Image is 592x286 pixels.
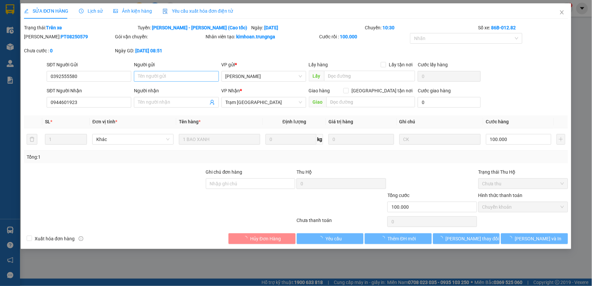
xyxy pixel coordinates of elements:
[328,119,353,124] span: Giá trị hàng
[515,235,562,242] span: [PERSON_NAME] và In
[179,134,260,145] input: VD: Bàn, Ghế
[324,71,415,81] input: Dọc đường
[47,87,131,94] div: SĐT Người Nhận
[365,233,432,244] button: Thêm ĐH mới
[45,119,50,124] span: SL
[478,193,523,198] label: Hình thức thanh toán
[553,3,571,22] button: Close
[388,235,416,242] span: Thêm ĐH mới
[222,88,240,93] span: VP Nhận
[309,62,328,67] span: Lấy hàng
[24,8,68,14] span: SỬA ĐƠN HÀNG
[433,233,500,244] button: [PERSON_NAME] thay đổi
[397,115,483,128] th: Ghi chú
[179,119,201,124] span: Tên hàng
[482,179,564,189] span: Chưa thu
[163,8,233,14] span: Yêu cầu xuất hóa đơn điện tử
[325,235,342,242] span: Yêu cầu
[23,24,137,31] div: Trạng thái:
[61,34,88,39] b: PT08250579
[229,233,296,244] button: Hủy Đơn Hàng
[557,134,565,145] button: plus
[206,33,318,40] div: Nhân viên tạo:
[24,33,114,40] div: [PERSON_NAME]:
[226,71,302,81] span: Phan Thiết
[399,134,481,145] input: Ghi Chú
[382,25,394,30] b: 10:30
[210,100,215,105] span: user-add
[349,87,415,94] span: [GEOGRAPHIC_DATA] tận nơi
[296,217,387,228] div: Chưa thanh toán
[364,24,478,31] div: Chuyến:
[309,88,330,93] span: Giao hàng
[137,24,251,31] div: Tuyến:
[296,169,312,175] span: Thu Hộ
[46,25,62,30] b: Trên xe
[508,236,515,241] span: loading
[27,134,37,145] button: delete
[79,236,83,241] span: info-circle
[226,97,302,107] span: Trạm Sài Gòn
[79,9,84,13] span: clock-circle
[438,236,446,241] span: loading
[328,134,394,145] input: 0
[478,168,568,176] div: Trạng thái Thu Hộ
[340,34,357,39] b: 100.000
[50,48,53,53] b: 0
[251,24,364,31] div: Ngày:
[96,134,170,144] span: Khác
[222,61,306,68] div: VP gửi
[418,71,481,82] input: Cước lấy hàng
[152,25,247,30] b: [PERSON_NAME] - [PERSON_NAME] (Cao tốc)
[134,87,219,94] div: Người nhận
[559,10,565,15] span: close
[309,97,326,107] span: Giao
[486,119,509,124] span: Cước hàng
[418,88,451,93] label: Cước giao hàng
[243,236,250,241] span: loading
[380,236,388,241] span: loading
[318,236,325,241] span: loading
[47,61,131,68] div: SĐT Người Gửi
[264,25,278,30] b: [DATE]
[79,8,103,14] span: Lịch sử
[319,33,409,40] div: Cước rồi :
[115,33,205,40] div: Gói vận chuyển:
[386,61,415,68] span: Lấy tận nơi
[316,134,323,145] span: kg
[24,9,29,13] span: edit
[309,71,324,81] span: Lấy
[501,233,568,244] button: [PERSON_NAME] và In
[418,62,448,67] label: Cước lấy hàng
[250,235,281,242] span: Hủy Đơn Hàng
[326,97,415,107] input: Dọc đường
[478,24,569,31] div: Số xe:
[418,97,481,108] input: Cước giao hàng
[32,235,77,242] span: Xuất hóa đơn hàng
[134,61,219,68] div: Người gửi
[206,169,243,175] label: Ghi chú đơn hàng
[27,153,229,161] div: Tổng: 1
[237,34,276,39] b: kimhoan.trungnga
[206,178,296,189] input: Ghi chú đơn hàng
[24,47,114,54] div: Chưa cước :
[115,47,205,54] div: Ngày GD:
[446,235,499,242] span: [PERSON_NAME] thay đổi
[387,193,409,198] span: Tổng cước
[482,202,564,212] span: Chuyển khoản
[113,8,152,14] span: Ảnh kiện hàng
[163,9,168,14] img: icon
[113,9,118,13] span: picture
[135,48,162,53] b: [DATE] 08:51
[491,25,516,30] b: 86B-012.82
[92,119,117,124] span: Đơn vị tính
[283,119,306,124] span: Định lượng
[297,233,364,244] button: Yêu cầu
